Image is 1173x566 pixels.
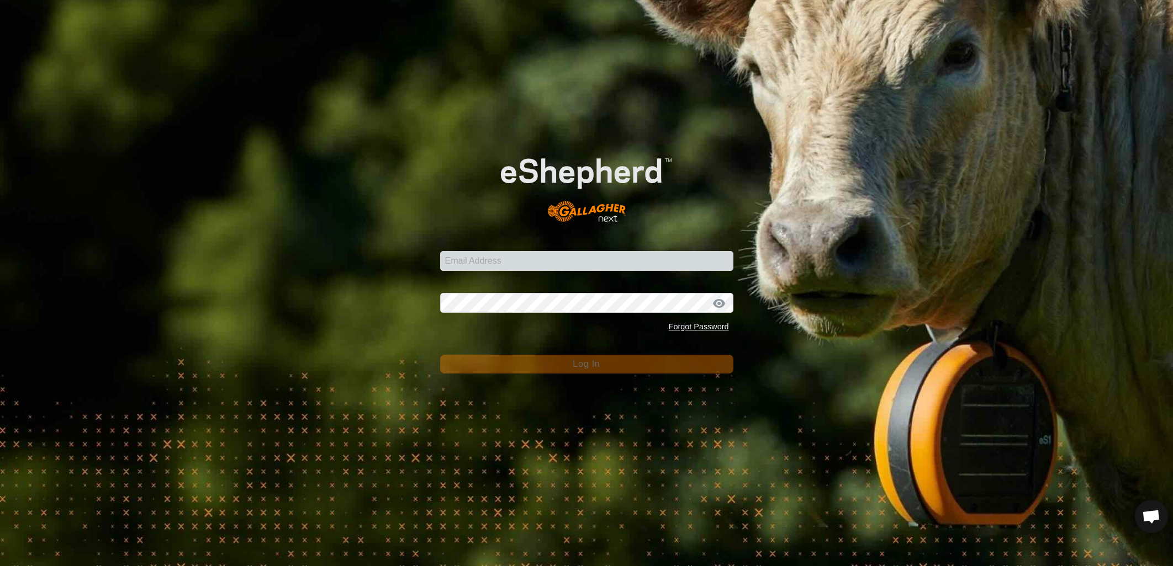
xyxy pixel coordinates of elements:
[440,251,733,271] input: Email Address
[469,134,704,233] img: E-shepherd Logo
[440,355,733,373] button: Log In
[573,359,600,369] span: Log In
[669,322,729,331] a: Forgot Password
[1135,500,1168,533] div: Open chat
